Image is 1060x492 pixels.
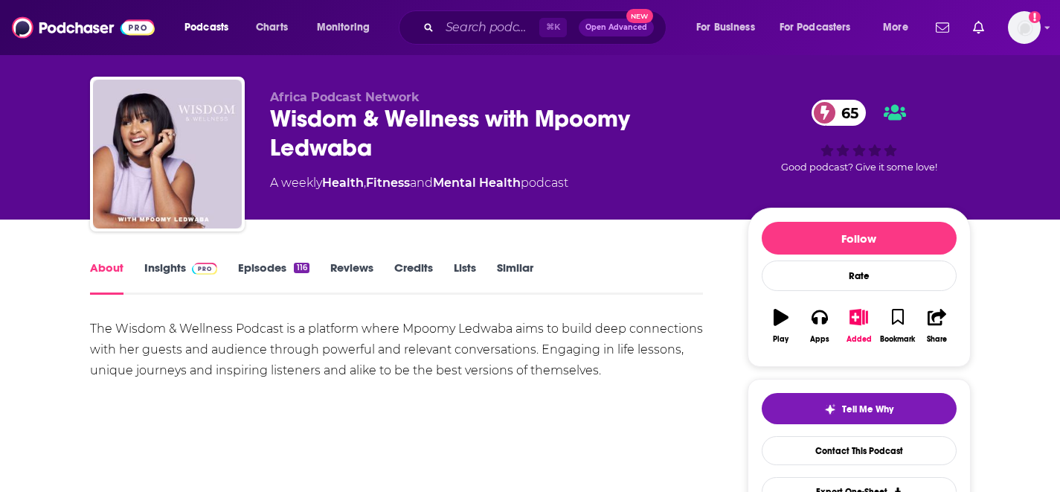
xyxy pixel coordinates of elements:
[174,16,248,39] button: open menu
[366,176,410,190] a: Fitness
[762,222,957,255] button: Follow
[440,16,539,39] input: Search podcasts, credits, & more...
[878,299,917,353] button: Bookmark
[454,261,476,295] a: Lists
[810,335,829,344] div: Apps
[433,176,521,190] a: Mental Health
[497,261,533,295] a: Similar
[1008,11,1041,44] span: Logged in as scottb4744
[826,100,866,126] span: 65
[322,176,364,190] a: Health
[762,436,957,465] a: Contact This Podcast
[579,19,654,36] button: Open AdvancedNew
[246,16,297,39] a: Charts
[770,16,873,39] button: open menu
[539,18,567,37] span: ⌘ K
[967,15,990,40] a: Show notifications dropdown
[93,80,242,229] img: Wisdom & Wellness with Mpoomy Ledwaba
[144,261,218,295] a: InsightsPodchaser Pro
[839,299,878,353] button: Added
[762,261,957,291] div: Rate
[270,174,568,192] div: A weekly podcast
[696,17,755,38] span: For Business
[306,16,389,39] button: open menu
[184,17,228,38] span: Podcasts
[686,16,774,39] button: open menu
[781,162,937,173] span: Good podcast? Give it some love!
[762,299,800,353] button: Play
[1008,11,1041,44] button: Show profile menu
[873,16,927,39] button: open menu
[585,24,647,31] span: Open Advanced
[812,100,866,126] a: 65
[238,261,309,295] a: Episodes116
[256,17,288,38] span: Charts
[927,335,947,344] div: Share
[847,335,872,344] div: Added
[394,261,433,295] a: Credits
[90,319,704,381] div: The Wisdom & Wellness Podcast is a platform where Mpoomy Ledwaba aims to build deep connections w...
[626,9,653,23] span: New
[762,393,957,424] button: tell me why sparkleTell Me Why
[364,176,366,190] span: ,
[1008,11,1041,44] img: User Profile
[773,335,788,344] div: Play
[800,299,839,353] button: Apps
[842,403,893,415] span: Tell Me Why
[883,17,908,38] span: More
[330,261,373,295] a: Reviews
[90,261,123,295] a: About
[317,17,370,38] span: Monitoring
[780,17,851,38] span: For Podcasters
[917,299,956,353] button: Share
[413,10,681,45] div: Search podcasts, credits, & more...
[880,335,915,344] div: Bookmark
[930,15,955,40] a: Show notifications dropdown
[748,90,971,182] div: 65Good podcast? Give it some love!
[1029,11,1041,23] svg: Add a profile image
[410,176,433,190] span: and
[294,263,309,273] div: 116
[824,403,836,415] img: tell me why sparkle
[270,90,420,104] span: Africa Podcast Network
[12,13,155,42] img: Podchaser - Follow, Share and Rate Podcasts
[192,263,218,275] img: Podchaser Pro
